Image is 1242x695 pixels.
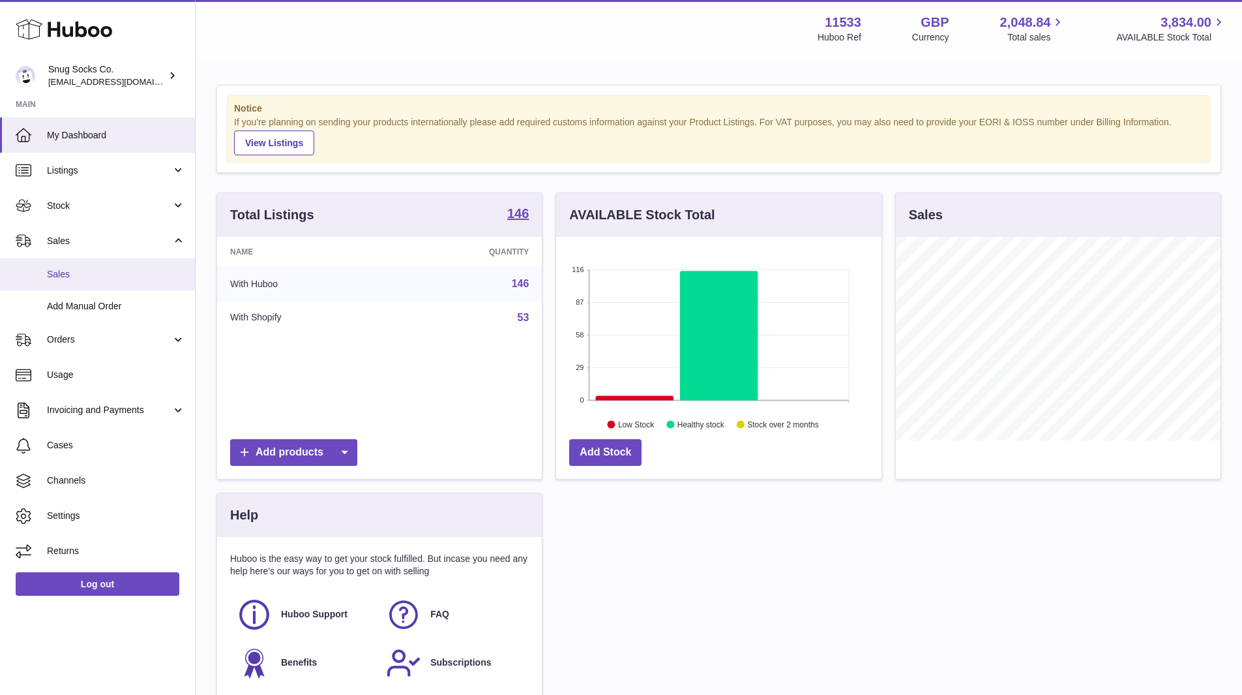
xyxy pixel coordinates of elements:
[47,164,171,177] span: Listings
[230,206,314,224] h3: Total Listings
[825,14,861,31] strong: 11533
[47,200,171,212] span: Stock
[237,597,373,632] a: Huboo Support
[16,572,179,596] a: Log out
[921,14,949,31] strong: GBP
[1000,14,1051,31] span: 2,048.84
[237,645,373,681] a: Benefits
[47,545,185,557] span: Returns
[507,207,529,220] strong: 146
[909,206,943,224] h3: Sales
[217,237,392,267] th: Name
[47,404,171,416] span: Invoicing and Payments
[580,396,584,404] text: 0
[677,420,725,429] text: Healthy stock
[1116,31,1226,44] span: AVAILABLE Stock Total
[576,363,584,371] text: 29
[47,369,185,381] span: Usage
[818,31,861,44] div: Huboo Ref
[47,510,185,522] span: Settings
[1116,14,1226,44] a: 3,834.00 AVAILABLE Stock Total
[430,656,491,669] span: Subscriptions
[230,553,529,578] p: Huboo is the easy way to get your stock fulfilled. But incase you need any help here's our ways f...
[392,237,542,267] th: Quantity
[748,420,819,429] text: Stock over 2 months
[912,31,949,44] div: Currency
[217,301,392,335] td: With Shopify
[48,63,166,88] div: Snug Socks Co.
[234,131,314,155] a: View Listings
[47,235,171,247] span: Sales
[1161,14,1211,31] span: 3,834.00
[230,506,258,524] h3: Help
[518,312,529,323] a: 53
[217,267,392,301] td: With Huboo
[618,420,655,429] text: Low Stock
[572,266,584,273] text: 116
[47,439,185,452] span: Cases
[47,333,171,346] span: Orders
[281,656,317,669] span: Benefits
[47,268,185,281] span: Sales
[47,129,185,142] span: My Dashboard
[1007,31,1065,44] span: Total sales
[47,300,185,313] span: Add Manual Order
[47,474,185,487] span: Channels
[569,206,715,224] h3: AVAILABLE Stock Total
[507,207,529,223] a: 146
[234,102,1204,115] strong: Notice
[16,66,35,85] img: info@snugsocks.co.uk
[48,76,192,87] span: [EMAIL_ADDRESS][DOMAIN_NAME]
[512,278,529,289] a: 146
[569,439,642,466] a: Add Stock
[234,116,1204,155] div: If you're planning on sending your products internationally please add required customs informati...
[1000,14,1066,44] a: 2,048.84 Total sales
[576,298,584,306] text: 87
[230,439,357,466] a: Add products
[430,608,449,621] span: FAQ
[576,331,584,339] text: 58
[281,608,347,621] span: Huboo Support
[386,645,522,681] a: Subscriptions
[386,597,522,632] a: FAQ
